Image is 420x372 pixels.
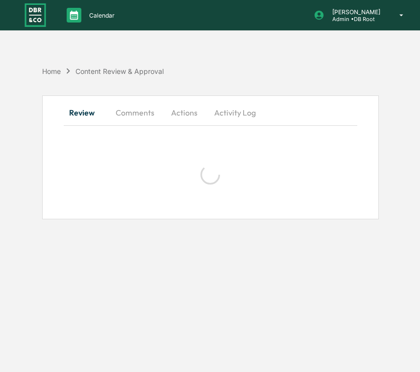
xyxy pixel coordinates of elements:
[206,101,264,124] button: Activity Log
[108,101,162,124] button: Comments
[64,101,108,124] button: Review
[324,16,385,23] p: Admin • DB Root
[42,67,61,75] div: Home
[81,12,120,19] p: Calendar
[324,8,385,16] p: [PERSON_NAME]
[64,101,358,124] div: secondary tabs example
[75,67,164,75] div: Content Review & Approval
[24,2,47,28] img: logo
[162,101,206,124] button: Actions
